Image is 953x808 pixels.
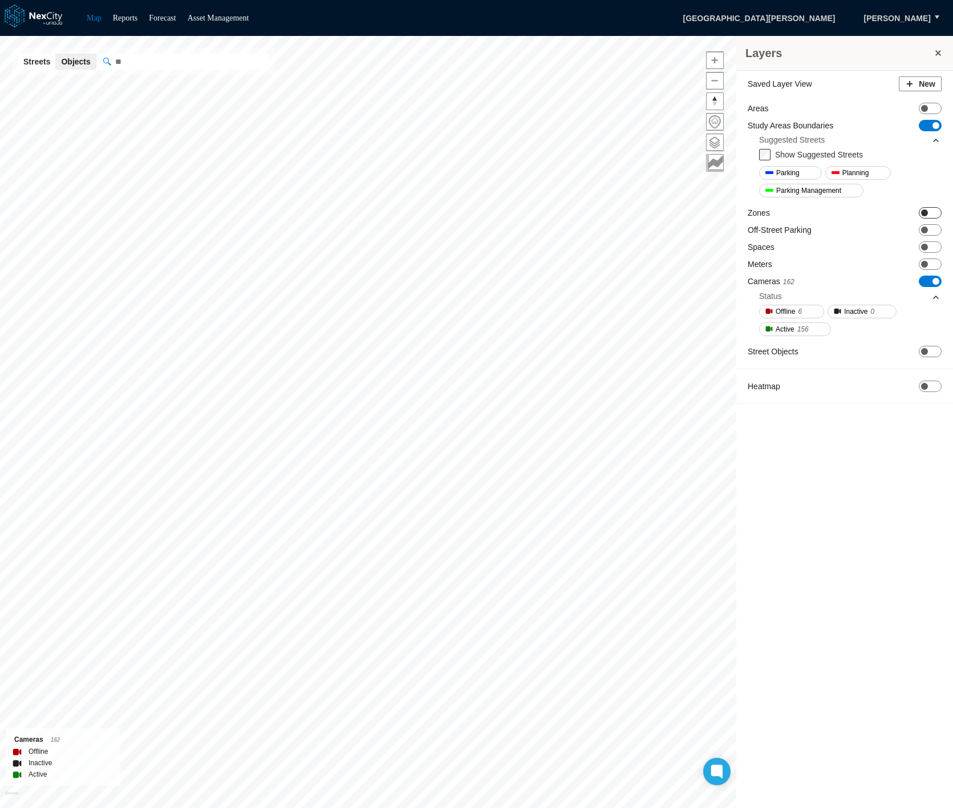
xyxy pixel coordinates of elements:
[759,288,940,305] div: Status
[18,54,56,70] button: Streets
[748,381,780,392] label: Heatmap
[706,154,724,172] button: Key metrics
[29,757,52,769] label: Inactive
[842,167,869,179] span: Planning
[864,13,931,24] span: [PERSON_NAME]
[55,54,96,70] button: Objects
[871,306,875,317] span: 0
[748,224,812,236] label: Off-Street Parking
[759,184,863,197] button: Parking Management
[759,305,824,318] button: Offline6
[852,9,943,28] button: [PERSON_NAME]
[748,120,833,131] label: Study Areas Boundaries
[706,92,724,110] button: Reset bearing to north
[828,305,897,318] button: Inactive0
[706,72,724,90] button: Zoom out
[748,276,794,288] label: Cameras
[87,14,102,22] a: Map
[783,278,794,286] span: 162
[706,134,724,151] button: Layers management
[759,134,825,146] div: Suggested Streets
[776,167,800,179] span: Parking
[61,56,90,67] span: Objects
[776,324,794,335] span: Active
[707,72,723,89] span: Zoom out
[899,76,942,91] button: New
[706,51,724,69] button: Zoom in
[748,78,812,90] label: Saved Layer View
[748,346,798,357] label: Street Objects
[844,306,867,317] span: Inactive
[51,737,60,743] span: 162
[706,113,724,131] button: Home
[5,791,18,805] a: Mapbox homepage
[188,14,249,22] a: Asset Management
[748,241,774,253] label: Spaces
[759,131,940,148] div: Suggested Streets
[149,14,176,22] a: Forecast
[14,734,112,746] div: Cameras
[707,52,723,68] span: Zoom in
[776,306,795,317] span: Offline
[776,185,841,196] span: Parking Management
[748,258,772,270] label: Meters
[29,746,48,757] label: Offline
[113,14,138,22] a: Reports
[775,150,863,159] label: Show Suggested Streets
[707,93,723,110] span: Reset bearing to north
[759,166,822,180] button: Parking
[671,9,847,28] span: [GEOGRAPHIC_DATA][PERSON_NAME]
[29,769,47,780] label: Active
[745,45,932,61] h3: Layers
[798,306,802,317] span: 6
[797,324,809,335] span: 156
[825,166,891,180] button: Planning
[759,290,782,302] div: Status
[748,103,769,114] label: Areas
[759,322,831,336] button: Active156
[23,56,50,67] span: Streets
[919,78,935,90] span: New
[748,207,770,219] label: Zones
